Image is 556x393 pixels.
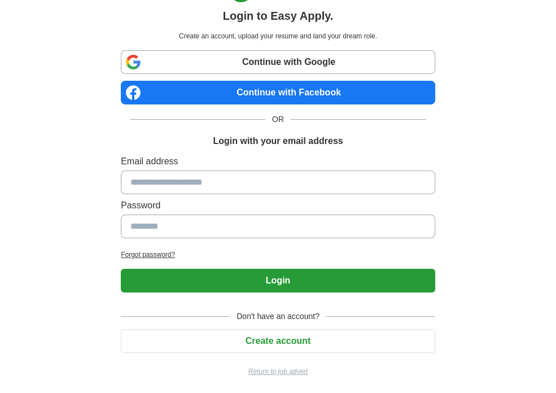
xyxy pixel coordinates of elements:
button: Login [121,269,435,292]
span: OR [265,113,291,125]
a: Create account [121,336,435,346]
h1: Login to Easy Apply. [223,7,334,24]
a: Return to job advert [121,366,435,377]
a: Forgot password? [121,250,435,260]
span: Don't have an account? [230,311,326,322]
label: Password [121,199,435,212]
label: Email address [121,155,435,168]
a: Continue with Facebook [121,81,435,104]
h1: Login with your email address [213,134,343,148]
a: Continue with Google [121,50,435,74]
button: Create account [121,329,435,353]
p: Create an account, upload your resume and land your dream role. [123,31,433,41]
